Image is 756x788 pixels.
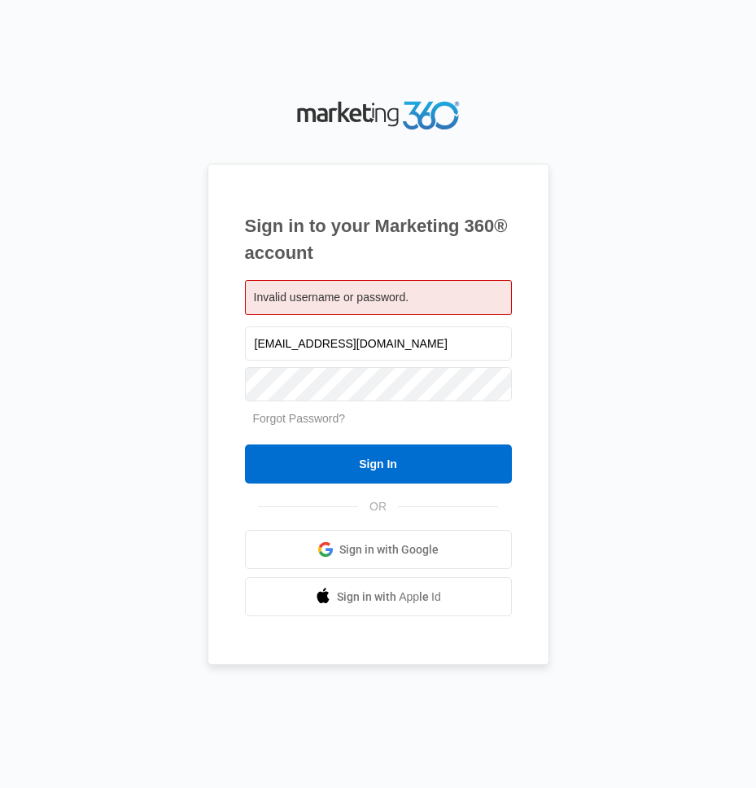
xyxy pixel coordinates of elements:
a: Forgot Password? [253,412,346,425]
span: OR [358,498,398,515]
a: Sign in with Apple Id [245,577,512,616]
a: Sign in with Google [245,530,512,569]
h1: Sign in to your Marketing 360® account [245,212,512,266]
span: Sign in with Google [339,541,439,558]
input: Sign In [245,444,512,484]
span: Sign in with Apple Id [337,589,441,606]
input: Email [245,326,512,361]
span: Invalid username or password. [254,291,409,304]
